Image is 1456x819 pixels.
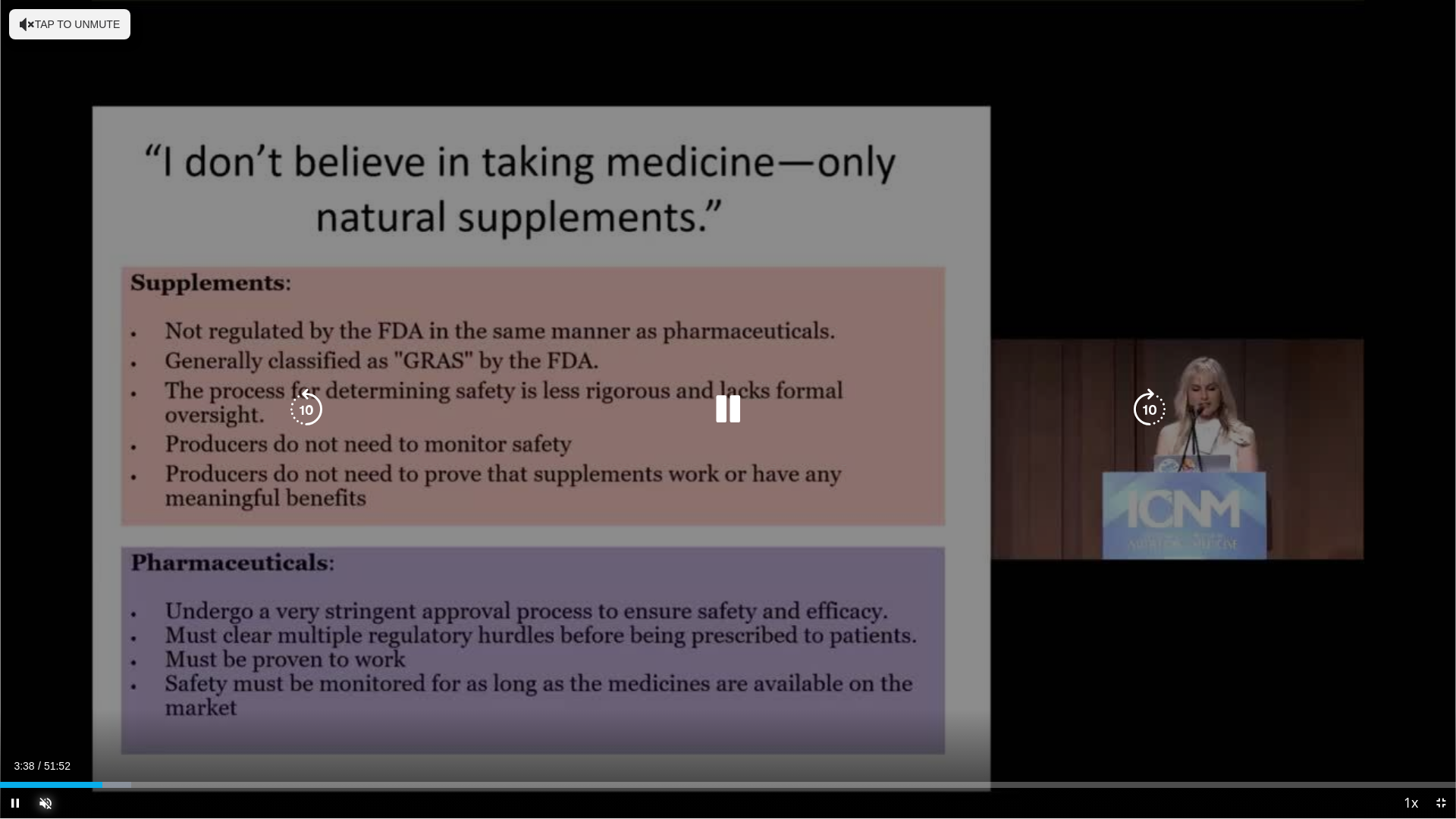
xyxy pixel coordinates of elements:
[30,788,61,818] button: Unmute
[14,760,34,772] span: 3:38
[38,760,41,772] span: /
[1395,788,1426,818] button: Playback Rate
[1426,788,1456,818] button: Exit Fullscreen
[44,760,71,772] span: 51:52
[9,9,130,39] button: Tap to unmute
